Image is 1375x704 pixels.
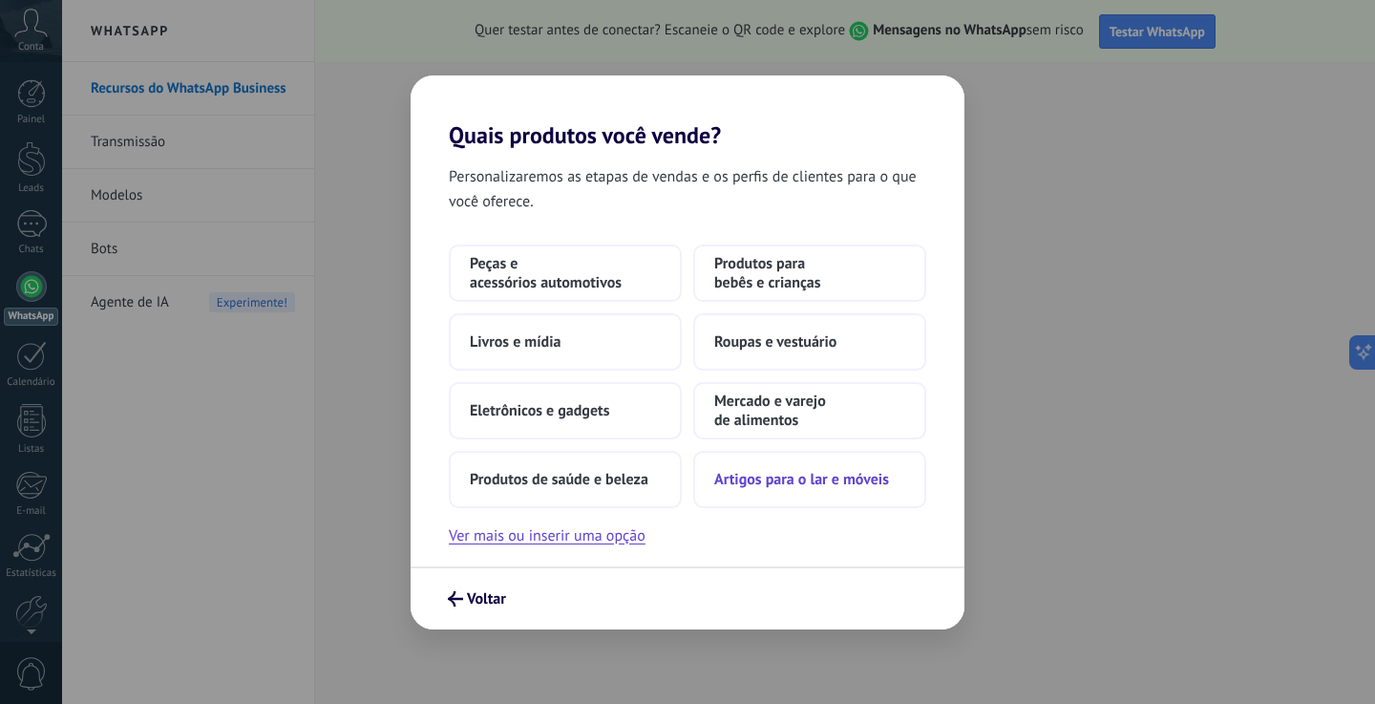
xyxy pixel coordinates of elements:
button: Voltar [439,583,515,615]
button: Peças e acessórios automotivos [449,245,682,302]
span: Artigos para o lar e móveis [714,470,889,489]
button: Mercado e varejo de alimentos [693,382,926,439]
button: Produtos de saúde e beleza [449,451,682,508]
button: Eletrônicos e gadgets [449,382,682,439]
span: Peças e acessórios automotivos [470,254,661,292]
button: Ver mais ou inserir uma opção [449,523,645,548]
button: Livros e mídia [449,313,682,371]
button: Produtos para bebês e crianças [693,245,926,302]
span: Personalizaremos as etapas de vendas e os perfis de clientes para o que você oferece. [449,164,926,214]
span: Mercado e varejo de alimentos [714,392,905,430]
span: Produtos para bebês e crianças [714,254,905,292]
span: Livros e mídia [470,332,561,352]
span: Voltar [467,592,506,606]
button: Roupas e vestuário [693,313,926,371]
button: Artigos para o lar e móveis [693,451,926,508]
span: Produtos de saúde e beleza [470,470,648,489]
h2: Quais produtos você vende? [411,75,964,149]
span: Eletrônicos e gadgets [470,401,609,420]
span: Roupas e vestuário [714,332,836,352]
